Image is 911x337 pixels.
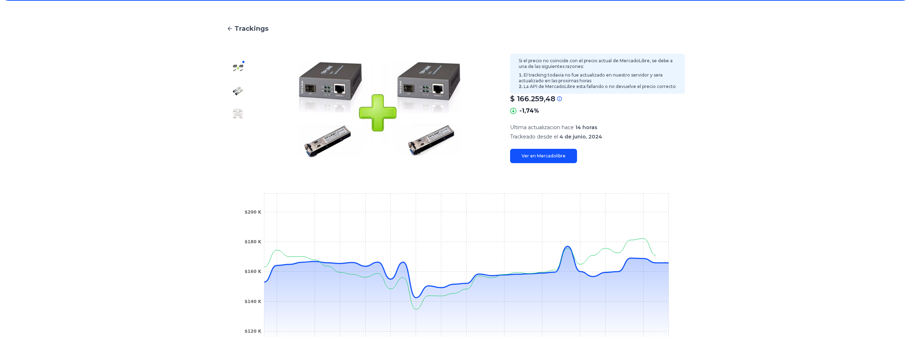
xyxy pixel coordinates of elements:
[232,108,244,119] img: Enlace Fibra Wdm 10km 2x Mc220l + Tl-sm321a + Tl-sm321b Giga
[232,62,244,74] img: Enlace Fibra Wdm 10km 2x Mc220l + Tl-sm321a + Tl-sm321b Giga
[244,329,262,334] tspan: $120 K
[244,239,262,244] tspan: $180 K
[244,210,262,215] tspan: $200 K
[510,124,574,131] span: Ultima actualizacion hace
[519,58,676,69] p: Si el precio no coincide con el precio actual de MercadoLibre, se debe a una de las siguientes ra...
[519,72,676,84] li: El tracking todavia no fue actualizado en nuestro servidor y sera actualizado en las proximas horas
[519,84,676,89] li: La API de MercadoLibre esta fallando o no devuelve el precio correcto
[244,299,262,304] tspan: $140 K
[575,124,597,131] span: 14 horas
[510,133,558,140] span: Trackeado desde el
[519,107,539,115] p: -1,74%
[559,133,602,140] span: 4 de junio, 2024
[244,269,262,274] tspan: $160 K
[232,85,244,97] img: Enlace Fibra Wdm 10km 2x Mc220l + Tl-sm321a + Tl-sm321b Giga
[510,149,577,163] a: Ver en Mercadolibre
[227,24,685,34] a: Trackings
[234,24,268,34] span: Trackings
[510,94,555,104] p: $ 166.259,48
[264,57,496,163] img: Enlace Fibra Wdm 10km 2x Mc220l + Tl-sm321a + Tl-sm321b Giga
